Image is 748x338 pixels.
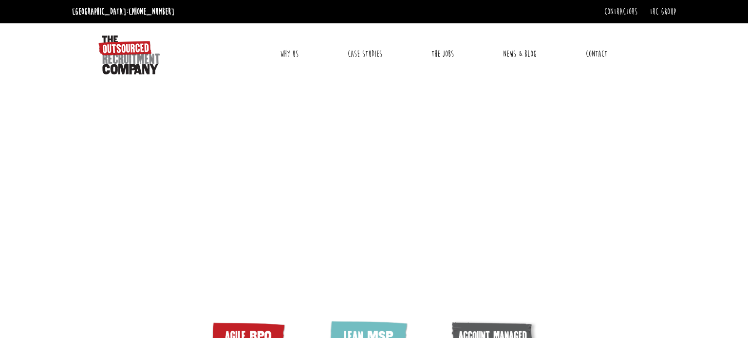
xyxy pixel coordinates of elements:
[604,6,637,17] a: Contractors
[579,42,615,66] a: Contact
[70,4,177,19] li: [GEOGRAPHIC_DATA]:
[98,36,160,74] img: The Outsourced Recruitment Company
[273,42,306,66] a: Why Us
[424,42,461,66] a: The Jobs
[496,42,544,66] a: News & Blog
[650,6,676,17] a: TRC Group
[129,6,174,17] a: [PHONE_NUMBER]
[340,42,390,66] a: Case Studies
